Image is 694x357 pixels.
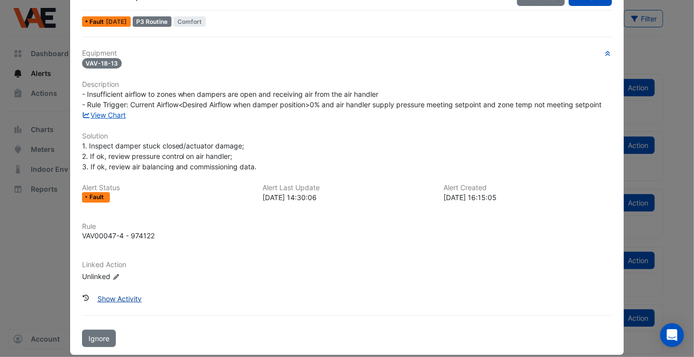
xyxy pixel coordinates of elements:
[82,132,612,141] h6: Solution
[262,192,432,203] div: [DATE] 14:30:06
[660,323,684,347] div: Open Intercom Messenger
[89,19,106,25] span: Fault
[82,330,116,347] button: Ignore
[82,142,257,171] span: 1. Inspect damper stuck closed/actuator damage; 2. If ok, review pressure control on air handler;...
[82,184,251,192] h6: Alert Status
[82,222,612,231] h6: Rule
[112,273,120,281] fa-icon: Edit Linked Action
[88,334,109,343] span: Ignore
[133,16,172,27] div: P3 Routine
[82,271,201,282] div: Unlinked
[82,230,155,241] div: VAV00047-4 - 974122
[82,80,612,89] h6: Description
[91,290,148,307] button: Show Activity
[82,58,122,69] span: VAV-18-13
[89,194,106,200] span: Fault
[82,261,612,269] h6: Linked Action
[443,184,612,192] h6: Alert Created
[82,49,612,58] h6: Equipment
[262,184,432,192] h6: Alert Last Update
[173,16,206,27] span: Comfort
[82,111,126,119] a: View Chart
[443,192,612,203] div: [DATE] 16:15:05
[82,90,602,109] span: - Insufficient airflow to zones when dampers are open and receiving air from the air handler - Ru...
[106,18,127,25] span: Fri 08-Aug-2025 14:30 AEST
